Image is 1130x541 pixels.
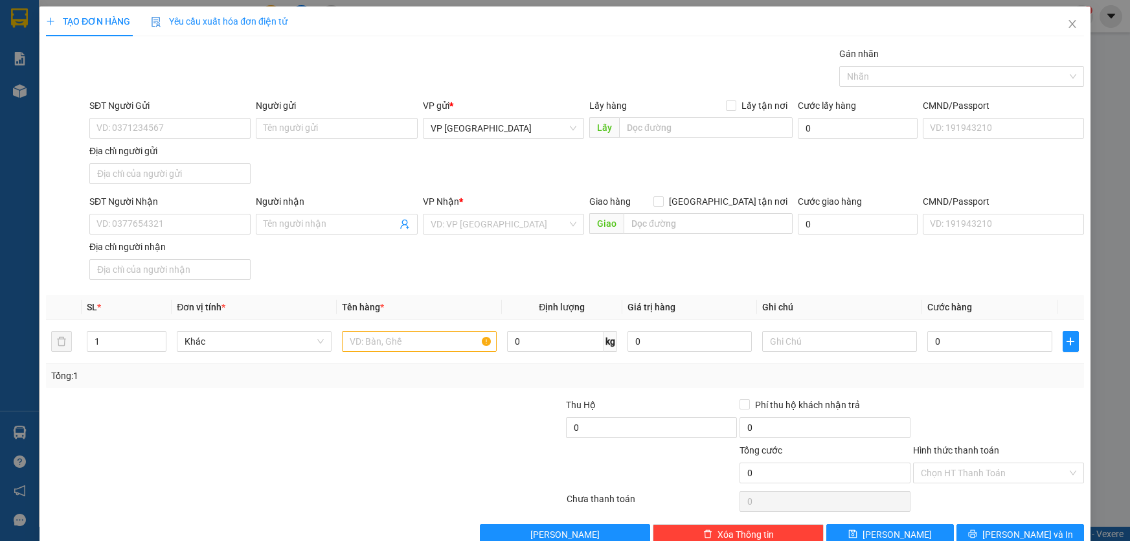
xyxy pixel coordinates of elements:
[423,98,584,113] div: VP gửi
[185,332,324,351] span: Khác
[1063,336,1078,347] span: plus
[923,194,1084,209] div: CMND/Passport
[431,119,576,138] span: VP Đà Nẵng
[619,117,793,138] input: Dọc đường
[46,16,130,27] span: TẠO ĐƠN HÀNG
[757,295,922,320] th: Ghi chú
[89,98,251,113] div: SĐT Người Gửi
[89,194,251,209] div: SĐT Người Nhận
[539,302,585,312] span: Định lượng
[589,117,619,138] span: Lấy
[589,100,627,111] span: Lấy hàng
[51,331,72,352] button: delete
[589,213,624,234] span: Giao
[1054,6,1090,43] button: Close
[798,196,862,207] label: Cước giao hàng
[664,194,793,209] span: [GEOGRAPHIC_DATA] tận nơi
[1067,19,1078,29] span: close
[848,529,857,540] span: save
[913,445,999,455] label: Hình thức thanh toán
[155,343,163,351] span: down
[968,529,977,540] span: printer
[152,341,166,351] span: Decrease Value
[927,302,972,312] span: Cước hàng
[89,163,251,184] input: Địa chỉ của người gửi
[400,219,410,229] span: user-add
[566,400,596,410] span: Thu Hộ
[798,118,918,139] input: Cước lấy hàng
[750,398,865,412] span: Phí thu hộ khách nhận trả
[627,331,752,352] input: 0
[89,144,251,158] div: Địa chỉ người gửi
[762,331,917,352] input: Ghi Chú
[177,302,225,312] span: Đơn vị tính
[589,196,631,207] span: Giao hàng
[798,100,856,111] label: Cước lấy hàng
[627,302,675,312] span: Giá trị hàng
[624,213,793,234] input: Dọc đường
[155,334,163,341] span: up
[46,17,55,26] span: plus
[565,492,739,514] div: Chưa thanh toán
[151,16,288,27] span: Yêu cầu xuất hóa đơn điện tử
[423,196,459,207] span: VP Nhận
[342,331,497,352] input: VD: Bàn, Ghế
[342,302,384,312] span: Tên hàng
[256,194,417,209] div: Người nhận
[89,240,251,254] div: Địa chỉ người nhận
[604,331,617,352] span: kg
[923,98,1084,113] div: CMND/Passport
[740,445,782,455] span: Tổng cước
[152,332,166,341] span: Increase Value
[87,302,97,312] span: SL
[736,98,793,113] span: Lấy tận nơi
[89,259,251,280] input: Địa chỉ của người nhận
[703,529,712,540] span: delete
[51,369,436,383] div: Tổng: 1
[256,98,417,113] div: Người gửi
[839,49,879,59] label: Gán nhãn
[151,17,161,27] img: icon
[1063,331,1079,352] button: plus
[798,214,918,235] input: Cước giao hàng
